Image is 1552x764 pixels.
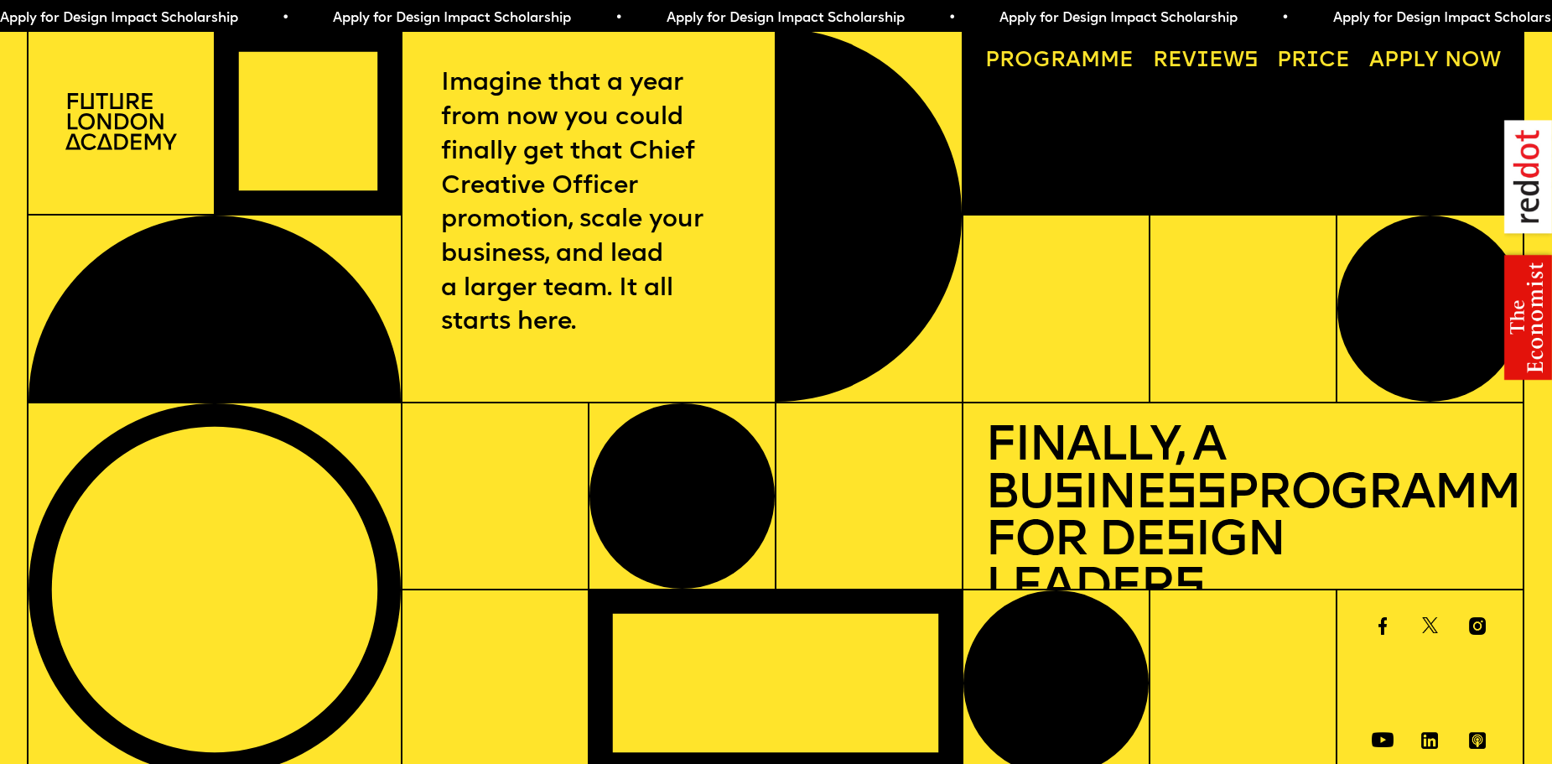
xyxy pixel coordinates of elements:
h1: Finally, a Bu ine Programme for De ign Leader [985,424,1502,613]
span: s [1174,564,1204,614]
span: • [282,12,289,25]
span: a [1066,50,1081,71]
span: A [1369,50,1384,71]
p: Imagine that a year from now you could finally get that Chief Creative Officer promotion, scale y... [441,67,735,340]
span: • [948,12,956,25]
span: ss [1165,470,1226,520]
a: Price [1266,39,1361,82]
a: Apply now [1358,39,1512,82]
a: Reviews [1142,39,1269,82]
span: s [1165,517,1195,567]
span: s [1053,470,1083,520]
span: • [1281,12,1289,25]
span: • [615,12,622,25]
a: Programme [974,39,1145,82]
